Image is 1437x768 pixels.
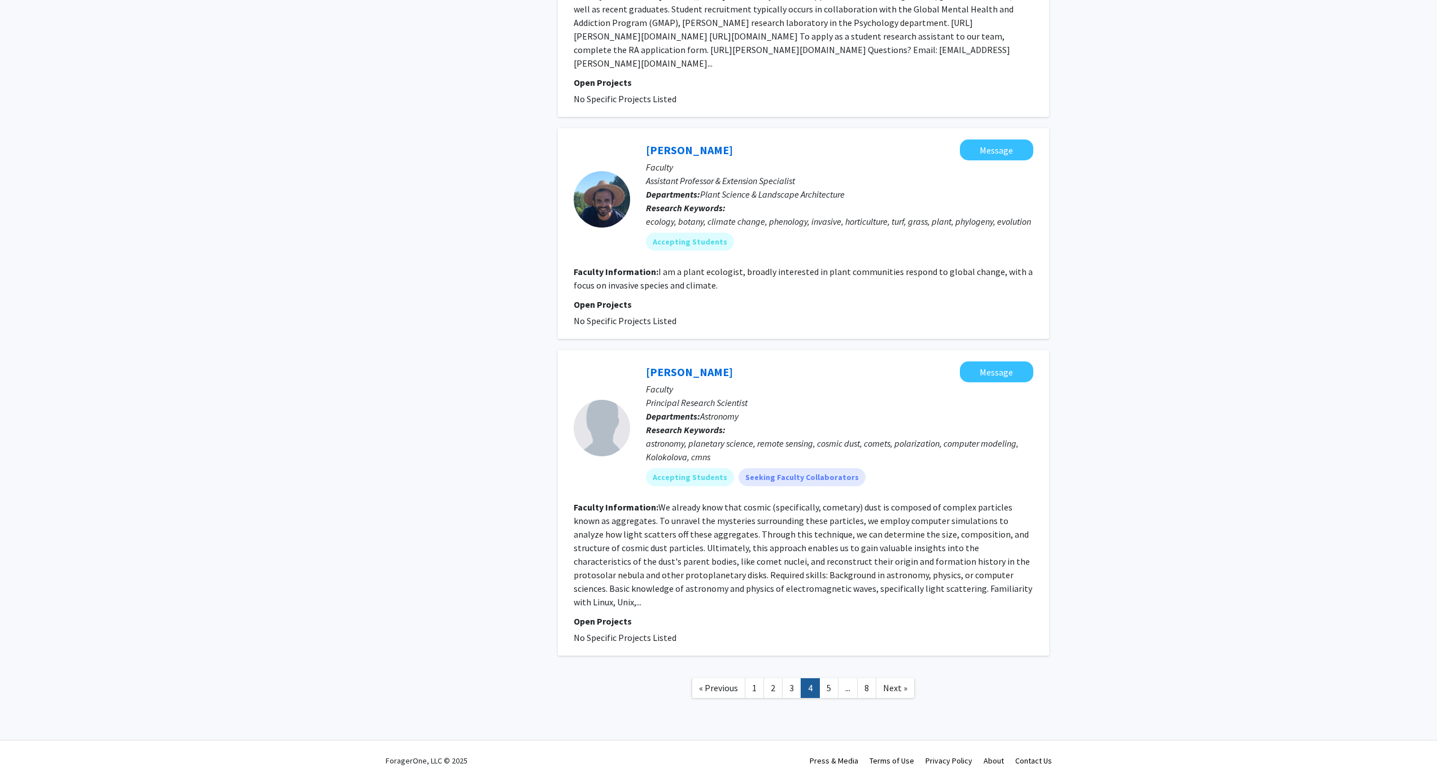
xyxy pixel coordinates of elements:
a: [PERSON_NAME] [646,365,733,379]
p: Open Projects [574,76,1033,89]
a: Terms of Use [870,756,914,766]
a: Privacy Policy [925,756,972,766]
fg-read-more: I am a plant ecologist, broadly interested in plant communities respond to global change, with a ... [574,266,1033,291]
a: 1 [745,678,764,698]
b: Departments: [646,411,700,422]
iframe: Chat [8,717,48,760]
div: ecology, botany, climate change, phenology, invasive, horticulture, turf, grass, plant, phylogeny... [646,215,1033,228]
a: 5 [819,678,838,698]
button: Message Ludmilla Kolokolova [960,361,1033,382]
a: 3 [782,678,801,698]
b: Faculty Information: [574,501,658,513]
a: Press & Media [810,756,858,766]
a: 2 [763,678,783,698]
span: Plant Science & Landscape Architecture [700,189,845,200]
a: Contact Us [1015,756,1052,766]
nav: Page navigation [558,667,1049,713]
p: Faculty [646,382,1033,396]
mat-chip: Accepting Students [646,468,734,486]
a: 8 [857,678,876,698]
a: About [984,756,1004,766]
span: No Specific Projects Listed [574,93,676,104]
fg-read-more: We already know that cosmic (specifically, cometary) dust is composed of complex particles known ... [574,501,1032,608]
p: Faculty [646,160,1033,174]
a: Next [876,678,915,698]
b: Departments: [646,189,700,200]
a: 4 [801,678,820,698]
span: No Specific Projects Listed [574,315,676,326]
span: « Previous [699,682,738,693]
b: Research Keywords: [646,424,726,435]
mat-chip: Accepting Students [646,233,734,251]
p: Assistant Professor & Extension Specialist [646,174,1033,187]
b: Faculty Information: [574,266,658,277]
button: Message Dan Buonaiuto [960,139,1033,160]
p: Principal Research Scientist [646,396,1033,409]
a: Previous [692,678,745,698]
b: Research Keywords: [646,202,726,213]
p: Open Projects [574,614,1033,628]
span: Next » [883,682,907,693]
div: astronomy, planetary science, remote sensing, cosmic dust, comets, polarization, computer modelin... [646,437,1033,464]
p: Open Projects [574,298,1033,311]
span: Astronomy [700,411,739,422]
mat-chip: Seeking Faculty Collaborators [739,468,866,486]
a: [PERSON_NAME] [646,143,733,157]
span: ... [845,682,850,693]
span: No Specific Projects Listed [574,632,676,643]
